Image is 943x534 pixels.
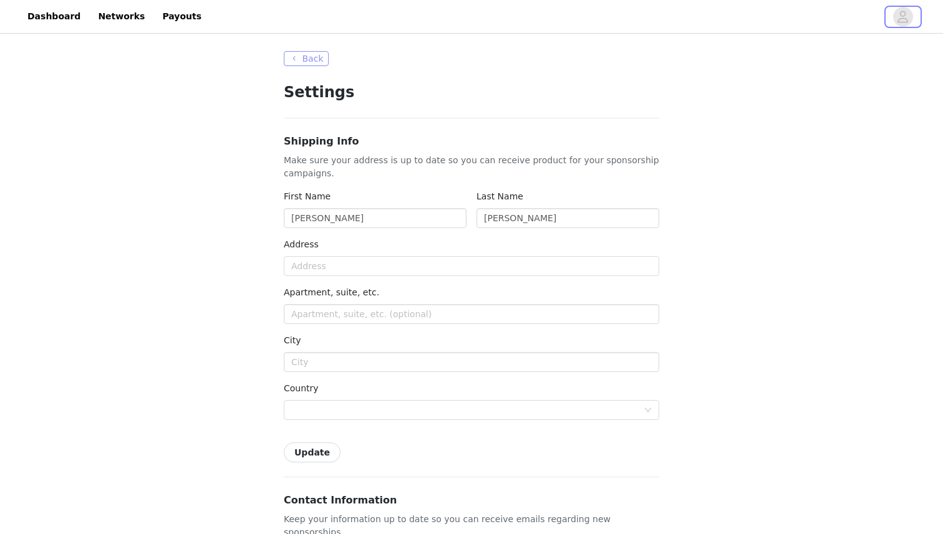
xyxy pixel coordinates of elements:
h3: Contact Information [284,493,659,508]
i: icon: down [644,406,652,415]
h3: Shipping Info [284,134,659,149]
label: First Name [284,191,331,201]
p: Make sure your address is up to date so you can receive product for your sponsorship campaigns. [284,154,659,180]
label: Apartment, suite, etc. [284,287,379,297]
h1: Settings [284,81,659,103]
a: Payouts [155,2,209,31]
label: Address [284,239,319,249]
input: Address [284,256,659,276]
input: Apartment, suite, etc. (optional) [284,304,659,324]
label: Last Name [476,191,523,201]
a: Networks [90,2,152,31]
a: Dashboard [20,2,88,31]
input: City [284,352,659,372]
div: avatar [897,7,909,27]
button: Back [284,51,329,66]
button: Update [284,442,341,462]
label: Country [284,383,319,393]
label: City [284,335,301,345]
